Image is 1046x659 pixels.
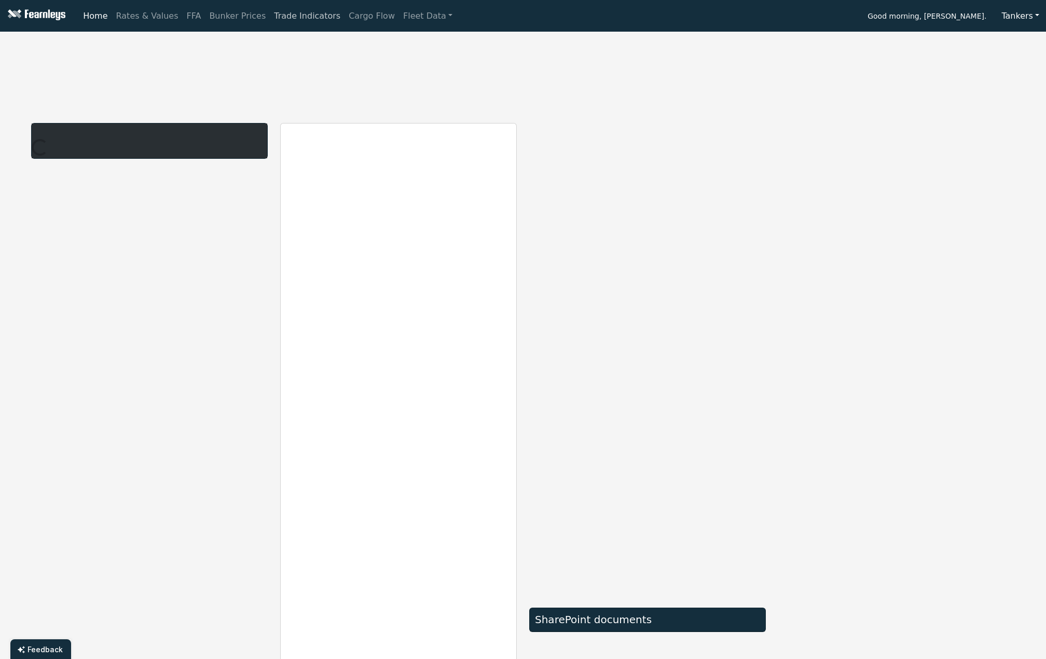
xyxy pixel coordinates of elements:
[535,613,760,626] div: SharePoint documents
[112,6,183,26] a: Rates & Values
[183,6,205,26] a: FFA
[270,6,345,26] a: Trade Indicators
[79,6,112,26] a: Home
[778,123,1015,237] iframe: mini symbol-overview TradingView widget
[995,6,1046,26] button: Tankers
[399,6,457,26] a: Fleet Data
[778,237,1015,351] iframe: mini symbol-overview TradingView widget
[31,73,1015,111] iframe: tickers TradingView widget
[205,6,270,26] a: Bunker Prices
[529,363,766,596] iframe: market overview TradingView widget
[868,8,986,26] span: Good morning, [PERSON_NAME].
[345,6,399,26] a: Cargo Flow
[778,362,1015,476] iframe: mini symbol-overview TradingView widget
[5,9,65,22] img: Fearnleys Logo
[529,123,766,363] iframe: market overview TradingView widget
[778,476,1015,590] iframe: mini symbol-overview TradingView widget
[31,36,1015,73] iframe: tickers TradingView widget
